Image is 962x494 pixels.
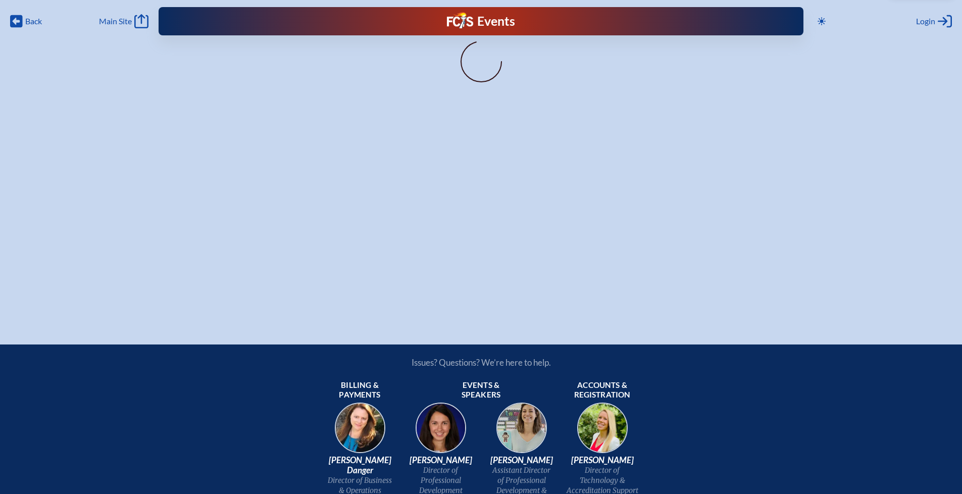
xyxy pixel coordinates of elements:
img: b1ee34a6-5a78-4519-85b2-7190c4823173 [570,400,635,464]
span: Accounts & registration [566,380,639,401]
a: FCIS LogoEvents [447,12,515,30]
span: Back [25,16,42,26]
span: [PERSON_NAME] [485,455,558,465]
span: Events & speakers [445,380,518,401]
p: Issues? Questions? We’re here to help. [303,357,659,368]
a: Main Site [99,14,148,28]
img: 9c64f3fb-7776-47f4-83d7-46a341952595 [328,400,392,464]
img: 94e3d245-ca72-49ea-9844-ae84f6d33c0f [409,400,473,464]
span: [PERSON_NAME] [404,455,477,465]
span: [PERSON_NAME] [566,455,639,465]
span: Login [916,16,935,26]
span: Main Site [99,16,132,26]
span: Billing & payments [324,380,396,401]
img: 545ba9c4-c691-43d5-86fb-b0a622cbeb82 [489,400,554,464]
img: Florida Council of Independent Schools [447,12,473,28]
h1: Events [477,15,515,28]
div: FCIS Events — Future ready [336,12,626,30]
span: [PERSON_NAME] Danger [324,455,396,475]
